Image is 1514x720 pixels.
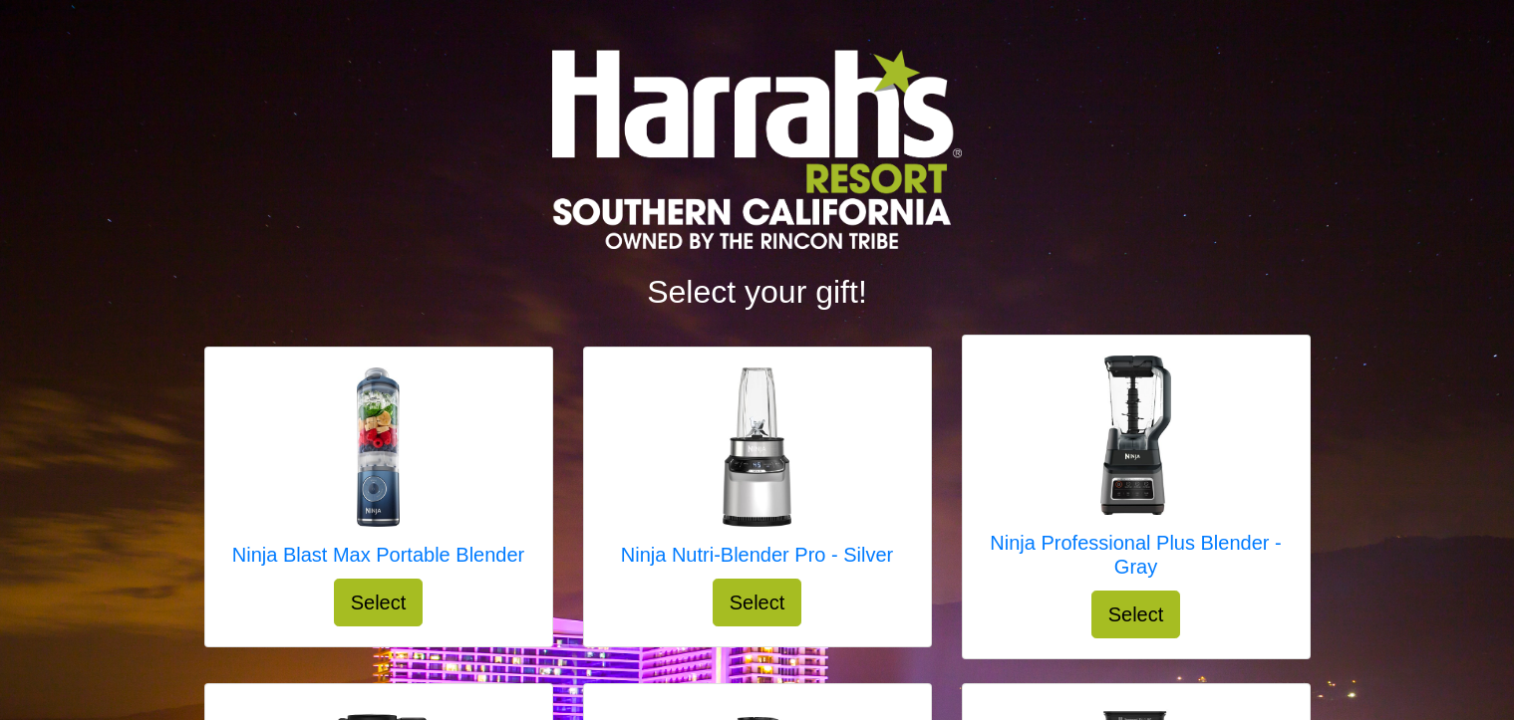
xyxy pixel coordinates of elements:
[552,50,961,249] img: Logo
[621,543,893,567] h5: Ninja Nutri-Blender Pro - Silver
[1091,591,1181,638] button: Select
[713,579,802,626] button: Select
[232,367,524,579] a: Ninja Blast Max Portable Blender Ninja Blast Max Portable Blender
[1057,356,1216,515] img: Ninja Professional Plus Blender - Gray
[621,367,893,579] a: Ninja Nutri-Blender Pro - Silver Ninja Nutri-Blender Pro - Silver
[204,273,1311,311] h2: Select your gift!
[232,543,524,567] h5: Ninja Blast Max Portable Blender
[677,367,836,527] img: Ninja Nutri-Blender Pro - Silver
[983,531,1290,579] h5: Ninja Professional Plus Blender - Gray
[983,356,1290,591] a: Ninja Professional Plus Blender - Gray Ninja Professional Plus Blender - Gray
[334,579,424,626] button: Select
[298,367,457,527] img: Ninja Blast Max Portable Blender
